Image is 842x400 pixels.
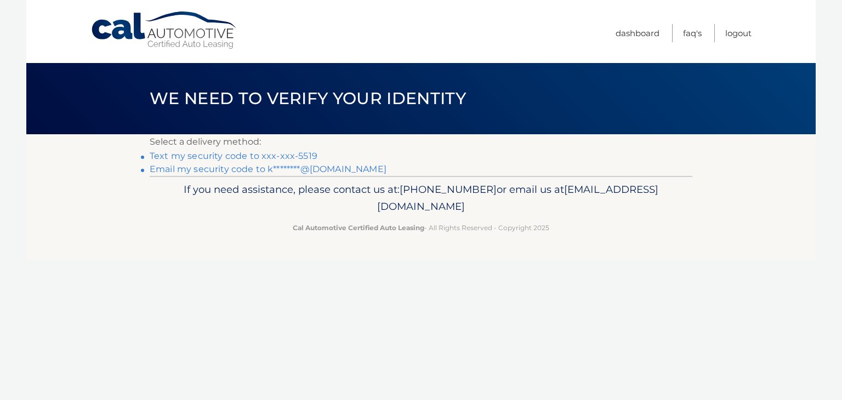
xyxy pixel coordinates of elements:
[616,24,659,42] a: Dashboard
[150,88,466,108] span: We need to verify your identity
[683,24,702,42] a: FAQ's
[150,164,386,174] a: Email my security code to k********@[DOMAIN_NAME]
[150,151,317,161] a: Text my security code to xxx-xxx-5519
[150,134,692,150] p: Select a delivery method:
[157,222,685,233] p: - All Rights Reserved - Copyright 2025
[725,24,752,42] a: Logout
[293,224,424,232] strong: Cal Automotive Certified Auto Leasing
[400,183,497,196] span: [PHONE_NUMBER]
[157,181,685,216] p: If you need assistance, please contact us at: or email us at
[90,11,238,50] a: Cal Automotive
